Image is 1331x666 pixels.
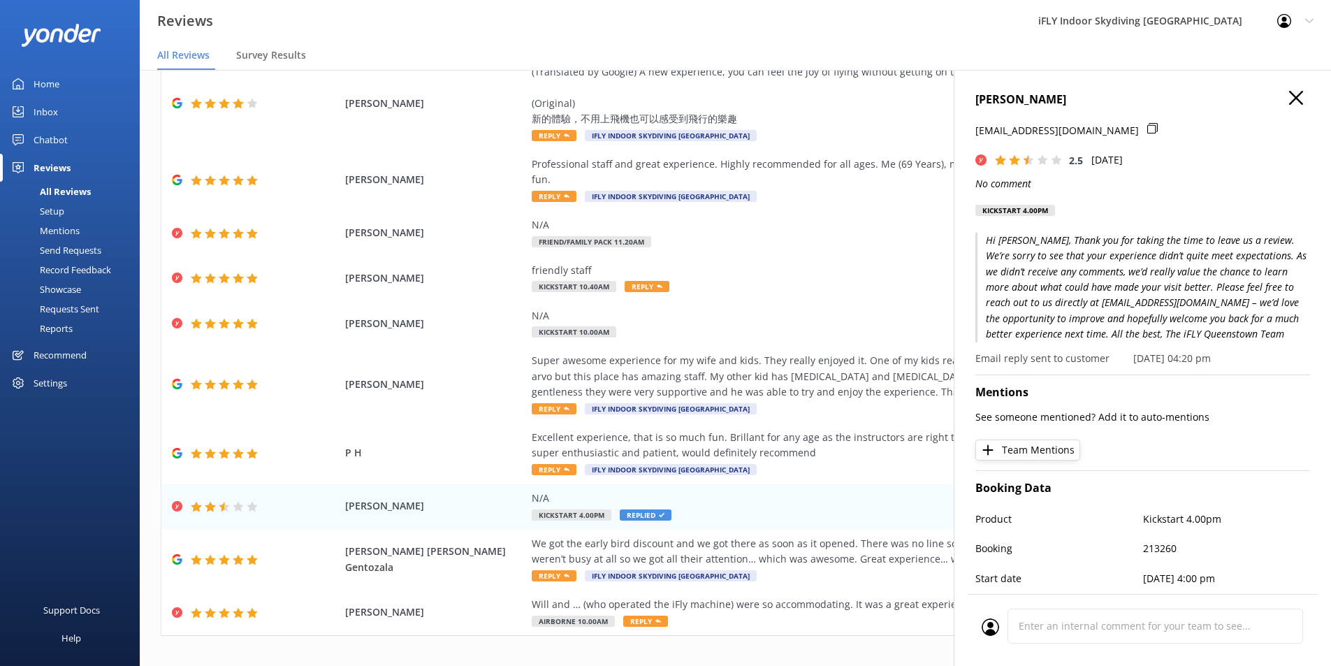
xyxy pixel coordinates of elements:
[8,319,140,338] a: Reports
[34,154,71,182] div: Reviews
[532,430,1168,461] div: Excellent experience, that is so much fun. Brillant for any age as the instructors are right ther...
[34,70,59,98] div: Home
[8,319,73,338] div: Reports
[532,509,611,521] span: Kickstart 4.00pm
[345,172,525,187] span: [PERSON_NAME]
[975,571,1143,586] p: Start date
[585,191,757,202] span: iFLY Indoor Skydiving [GEOGRAPHIC_DATA]
[975,205,1055,216] div: Kickstart 4.00pm
[34,369,67,397] div: Settings
[345,544,525,575] span: [PERSON_NAME] [PERSON_NAME] Gentozala
[157,10,213,32] h3: Reviews
[982,618,999,636] img: user_profile.svg
[8,201,64,221] div: Setup
[532,64,1168,127] div: (Translated by Google) A new experience, you can feel the joy of flying without getting on the pl...
[532,217,1168,233] div: N/A
[532,570,576,581] span: Reply
[585,570,757,581] span: iFLY Indoor Skydiving [GEOGRAPHIC_DATA]
[585,464,757,475] span: iFLY Indoor Skydiving [GEOGRAPHIC_DATA]
[975,91,1310,109] h4: [PERSON_NAME]
[34,126,68,154] div: Chatbot
[1143,571,1311,586] p: [DATE] 4:00 pm
[975,384,1310,402] h4: Mentions
[975,410,1310,425] p: See someone mentioned? Add it to auto-mentions
[345,445,525,461] span: P H
[157,48,210,62] span: All Reviews
[532,491,1168,506] div: N/A
[8,260,111,280] div: Record Feedback
[345,316,525,331] span: [PERSON_NAME]
[8,299,140,319] a: Requests Sent
[532,308,1168,324] div: N/A
[43,596,100,624] div: Support Docs
[532,464,576,475] span: Reply
[532,281,616,292] span: Kickstart 10.40am
[532,157,1168,188] div: Professional staff and great experience. Highly recommended for all ages. Me (69 Years), my daugh...
[532,191,576,202] span: Reply
[532,130,576,141] span: Reply
[345,270,525,286] span: [PERSON_NAME]
[61,624,81,652] div: Help
[532,403,576,414] span: Reply
[1133,351,1211,366] p: [DATE] 04:20 pm
[975,479,1310,498] h4: Booking Data
[236,48,306,62] span: Survey Results
[532,263,1168,278] div: friendly staff
[623,616,668,627] span: Reply
[8,221,140,240] a: Mentions
[585,130,757,141] span: iFLY Indoor Skydiving [GEOGRAPHIC_DATA]
[625,281,669,292] span: Reply
[532,353,1168,400] div: Super awesome experience for my wife and kids. They really enjoyed it. One of my kids really want...
[8,201,140,221] a: Setup
[21,24,101,47] img: yonder-white-logo.png
[8,221,80,240] div: Mentions
[34,341,87,369] div: Recommend
[1091,152,1123,168] p: [DATE]
[532,597,1168,612] div: Will and … (who operated the iFly machine) were so accommodating. It was a great experience and b...
[1069,154,1083,167] span: 2.5
[975,512,1143,527] p: Product
[532,236,651,247] span: Friend/Family Pack 11.20am
[8,280,140,299] a: Showcase
[345,225,525,240] span: [PERSON_NAME]
[532,536,1168,567] div: We got the early bird discount and we got there as soon as it opened. There was no line so we got...
[585,403,757,414] span: iFLY Indoor Skydiving [GEOGRAPHIC_DATA]
[975,123,1139,138] p: [EMAIL_ADDRESS][DOMAIN_NAME]
[34,98,58,126] div: Inbox
[975,440,1080,461] button: Team Mentions
[975,233,1310,342] p: Hi [PERSON_NAME], Thank you for taking the time to leave us a review. We’re sorry to see that you...
[620,509,671,521] span: Replied
[1289,91,1303,106] button: Close
[975,177,1031,190] i: No comment
[345,498,525,514] span: [PERSON_NAME]
[345,605,525,620] span: [PERSON_NAME]
[8,182,140,201] a: All Reviews
[8,299,99,319] div: Requests Sent
[8,240,140,260] a: Send Requests
[8,260,140,280] a: Record Feedback
[345,377,525,392] span: [PERSON_NAME]
[1143,512,1311,527] p: Kickstart 4.00pm
[8,280,81,299] div: Showcase
[345,96,525,111] span: [PERSON_NAME]
[8,182,91,201] div: All Reviews
[8,240,101,260] div: Send Requests
[1143,541,1311,556] p: 213260
[532,326,616,338] span: Kickstart 10.00am
[975,541,1143,556] p: Booking
[975,351,1110,366] p: Email reply sent to customer
[532,616,615,627] span: Airborne 10.00am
